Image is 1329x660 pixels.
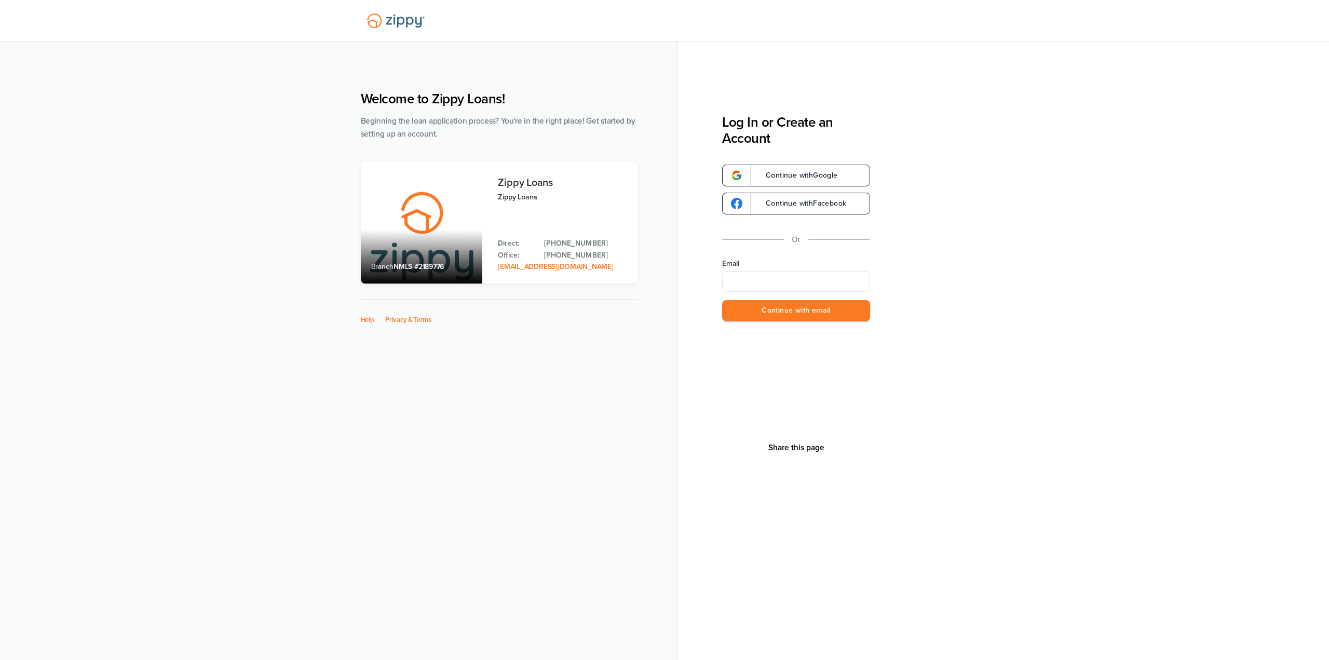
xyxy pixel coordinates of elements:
[765,442,828,453] button: Share This Page
[371,262,394,271] span: Branch
[792,233,801,246] p: Or
[498,250,534,261] p: Office:
[361,9,431,33] img: Lender Logo
[722,193,870,214] a: google-logoContinue withFacebook
[722,300,870,321] button: Continue with email
[361,116,635,139] span: Beginning the loan application process? You're in the right place! Get started by setting up an a...
[544,238,627,249] a: Direct Phone: 512-975-2947
[755,172,838,179] span: Continue with Google
[361,316,374,324] a: Help
[755,200,846,207] span: Continue with Facebook
[361,91,638,107] h1: Welcome to Zippy Loans!
[498,262,613,271] a: Email Address: zippyguide@zippymh.com
[731,170,742,181] img: google-logo
[498,177,627,188] h3: Zippy Loans
[394,262,444,271] span: NMLS #2189776
[731,198,742,209] img: google-logo
[722,165,870,186] a: google-logoContinue withGoogle
[722,259,870,269] label: Email
[498,238,534,249] p: Direct:
[385,316,431,324] a: Privacy & Terms
[722,114,870,146] h3: Log In or Create an Account
[722,271,870,292] input: Email Address
[498,191,627,203] p: Zippy Loans
[544,250,627,261] a: Office Phone: 512-975-2947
